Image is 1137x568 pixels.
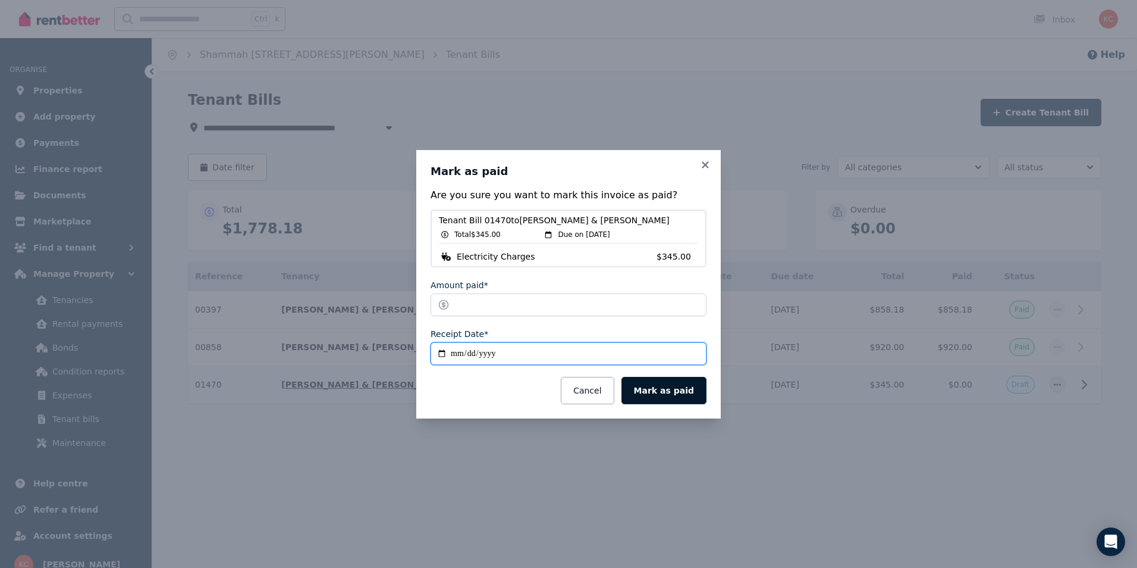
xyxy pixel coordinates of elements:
[431,279,488,291] label: Amount paid*
[439,214,698,226] span: Tenant Bill 01470 to [PERSON_NAME] & [PERSON_NAME]
[657,251,698,263] span: $345.00
[454,230,501,239] span: Total $345.00
[431,328,488,340] label: Receipt Date*
[1097,528,1125,556] div: Open Intercom Messenger
[558,230,610,239] span: Due on [DATE]
[621,377,706,404] button: Mark as paid
[561,377,614,404] button: Cancel
[457,251,535,263] span: Electricity Charges
[431,188,706,202] p: Are you sure you want to mark this invoice as paid?
[431,164,706,179] h3: Mark as paid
